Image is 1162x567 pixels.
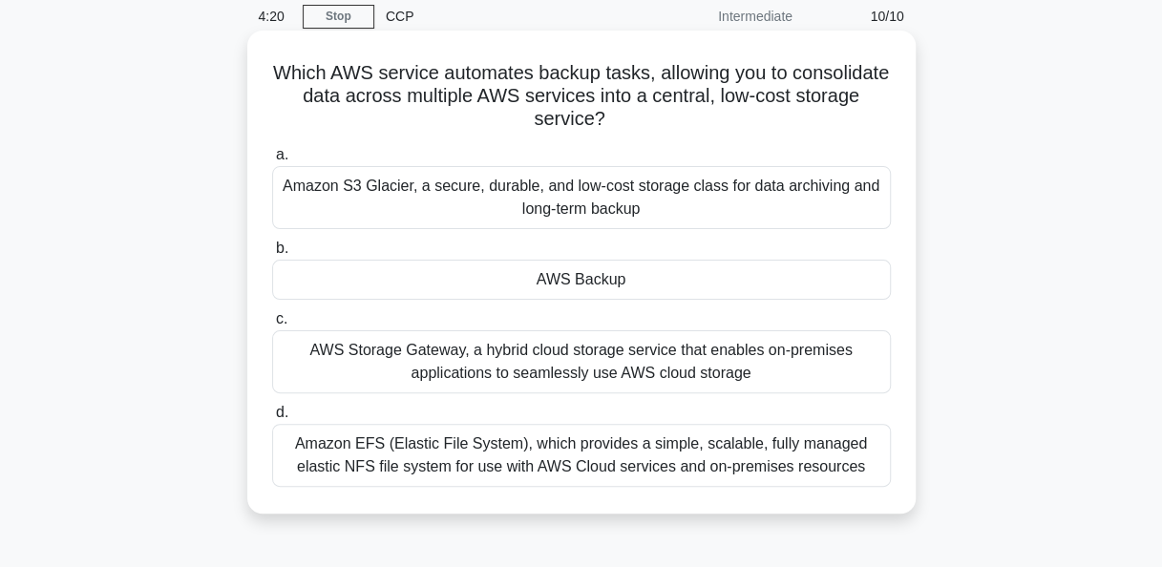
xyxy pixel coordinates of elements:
div: Amazon S3 Glacier, a secure, durable, and low-cost storage class for data archiving and long-term... [272,166,891,229]
span: b. [276,240,288,256]
a: Stop [303,5,374,29]
div: AWS Storage Gateway, a hybrid cloud storage service that enables on-premises applications to seam... [272,330,891,393]
span: c. [276,310,287,326]
div: AWS Backup [272,260,891,300]
span: d. [276,404,288,420]
div: Amazon EFS (Elastic File System), which provides a simple, scalable, fully managed elastic NFS fi... [272,424,891,487]
h5: Which AWS service automates backup tasks, allowing you to consolidate data across multiple AWS se... [270,61,893,132]
span: a. [276,146,288,162]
